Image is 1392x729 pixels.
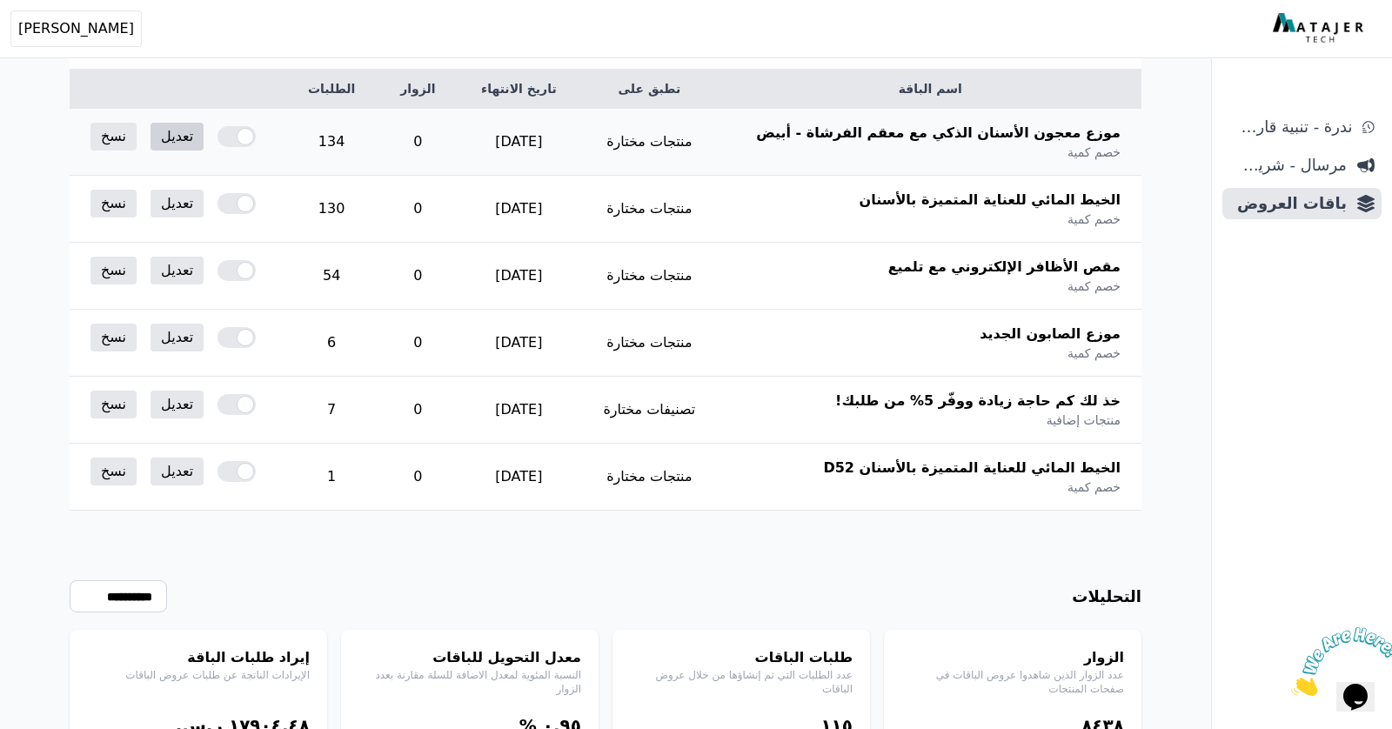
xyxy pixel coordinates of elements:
[888,257,1121,278] span: مقص الأظافر الإلكتروني مع تلميع
[579,109,719,176] td: منتجات مختارة
[90,458,137,485] a: نسخ
[378,243,458,310] td: 0
[458,310,579,377] td: [DATE]
[1047,411,1121,429] span: منتجات إضافية
[378,310,458,377] td: 0
[1067,478,1121,496] span: خصم كمية
[1229,191,1347,216] span: باقات العروض
[579,70,719,109] th: تطبق على
[458,70,579,109] th: تاريخ الانتهاء
[358,647,581,668] h4: معدل التحويل للباقات
[378,70,458,109] th: الزوار
[285,310,378,377] td: 6
[90,190,137,217] a: نسخ
[151,123,204,150] a: تعديل
[1067,211,1121,228] span: خصم كمية
[285,70,378,109] th: الطلبات
[17,23,56,52] button: $i18n('chat', 'chat_widget')
[1067,144,1121,161] span: خصم كمية
[378,176,458,243] td: 0
[719,70,1141,109] th: اسم الباقة
[358,668,581,696] p: النسبة المئوية لمعدل الاضافة للسلة مقارنة بعدد الزوار
[285,109,378,176] td: 134
[10,10,142,47] button: [PERSON_NAME]
[285,243,378,310] td: 54
[90,257,137,284] a: نسخ
[285,377,378,444] td: 7
[151,190,204,217] a: تعديل
[458,377,579,444] td: [DATE]
[835,391,1121,411] span: خذ لك كم حاجة زيادة ووفّر 5% من طلبك!
[7,7,115,76] img: الدردشة الملفتة للإنتباه
[458,176,579,243] td: [DATE]
[87,647,310,668] h4: إيراد طلبات الباقة
[1284,620,1392,703] iframe: chat widget
[151,324,204,351] a: تعديل
[980,324,1121,344] span: موزع الصابون الجديد
[18,18,134,39] span: [PERSON_NAME]
[1229,153,1347,177] span: مرسال - شريط دعاية
[901,668,1124,696] p: عدد الزوار الذين شاهدوا عروض الباقات في صفحات المنتجات
[1229,115,1352,139] span: ندرة - تنبية قارب علي النفاذ
[151,257,204,284] a: تعديل
[1072,585,1141,609] h3: التحليلات
[90,123,137,150] a: نسخ
[860,190,1121,211] span: الخيط المائي للعناية المتميزة بالأسنان
[378,377,458,444] td: 0
[579,310,719,377] td: منتجات مختارة
[579,243,719,310] td: منتجات مختارة
[285,176,378,243] td: 130
[1067,344,1121,362] span: خصم كمية
[630,668,853,696] p: عدد الطلبات التي تم إنشاؤها من خلال عروض الباقات
[901,647,1124,668] h4: الزوار
[579,377,719,444] td: تصنيفات مختارة
[823,458,1121,478] span: الخيط المائي للعناية المتميزة بالأسنان D52
[458,444,579,511] td: [DATE]
[90,324,137,351] a: نسخ
[151,458,204,485] a: تعديل
[151,391,204,418] a: تعديل
[378,444,458,511] td: 0
[378,109,458,176] td: 0
[285,444,378,511] td: 1
[90,391,137,418] a: نسخ
[1273,13,1368,44] img: MatajerTech Logo
[630,647,853,668] h4: طلبات الباقات
[458,109,579,176] td: [DATE]
[87,668,310,682] p: الإيرادات الناتجة عن طلبات عروض الباقات
[1067,278,1121,295] span: خصم كمية
[579,176,719,243] td: منتجات مختارة
[579,444,719,511] td: منتجات مختارة
[458,243,579,310] td: [DATE]
[756,123,1121,144] span: موزع معجون الأسنان الذكي مع معقم الفرشاة - أبيض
